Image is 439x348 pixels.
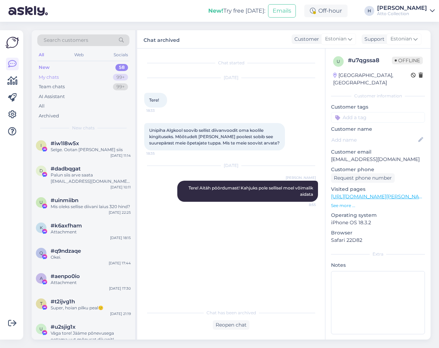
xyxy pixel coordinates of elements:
button: Emails [268,4,296,18]
span: Chat has been archived [206,310,256,316]
span: d [39,168,43,173]
span: #uinmiibn [51,197,78,204]
span: Search customers [44,37,88,44]
span: New chats [72,125,95,131]
span: u [337,59,340,64]
div: Chat started [144,60,318,66]
div: All [39,103,45,110]
div: Off-hour [304,5,348,17]
div: [DATE] 10:11 [110,185,131,190]
div: Customer [292,36,319,43]
div: [PERSON_NAME] [377,5,427,11]
span: [PERSON_NAME] [286,175,316,180]
span: #q9ndzaqe [51,248,81,254]
p: Customer phone [331,166,425,173]
div: Mis oleks sellise diivani laius 320 hind? [51,204,131,210]
div: [DATE] [144,75,318,81]
img: Askly Logo [6,36,19,49]
div: Extra [331,251,425,257]
div: Request phone number [331,173,395,183]
b: New! [208,7,223,14]
span: u [39,326,43,331]
span: q [39,250,43,256]
span: u [39,200,43,205]
span: Unipiha Algkool soovib sellist diivanvoodit oma koolile kingituseks. Mõõtudelt [PERSON_NAME] pool... [149,128,280,146]
div: Atto Collection [377,11,427,17]
div: 99+ [113,74,128,81]
p: iPhone OS 18.3.2 [331,219,425,226]
div: [DATE] 22:25 [109,210,131,215]
div: [DATE] 17:30 [109,286,131,291]
div: # u7qgssa8 [348,56,392,65]
div: [DATE] 17:44 [109,260,131,266]
span: #t2ijvg1h [51,298,75,305]
div: Palun siis arve saata [EMAIL_ADDRESS][DOMAIN_NAME] ja arvesaajaks Supelhai OÜ. [51,172,131,185]
p: Operating system [331,212,425,219]
label: Chat archived [144,34,180,44]
span: 8:55 [290,202,316,207]
div: Selge. Ootan [PERSON_NAME] siis [51,147,131,153]
div: My chats [39,74,59,81]
div: Reopen chat [213,320,249,330]
span: Tere! [149,97,159,103]
div: Väga tore! Jääme põnevusega ootama uut mõnusat diivanit! [51,330,131,343]
p: Customer name [331,125,425,133]
span: Estonian [390,35,412,43]
span: 18:33 [146,108,173,113]
span: #k6axfham [51,223,82,229]
div: Try free [DATE]: [208,7,265,15]
div: Team chats [39,83,65,90]
a: [PERSON_NAME]Atto Collection [377,5,435,17]
div: Attachment [51,279,131,286]
div: New [39,64,50,71]
div: 99+ [113,83,128,90]
p: Notes [331,262,425,269]
input: Add a tag [331,112,425,123]
span: #dadbqgat [51,166,81,172]
span: i [40,143,42,148]
div: H [364,6,374,16]
div: [DATE] 21:19 [110,311,131,316]
div: Customer information [331,93,425,99]
p: Visited pages [331,186,425,193]
div: 58 [115,64,128,71]
div: AI Assistant [39,93,65,100]
p: Customer tags [331,103,425,111]
div: [DATE] 11:14 [110,153,131,158]
span: Tere! Aitäh pöördumast! Kahjuks pole sellisel moel võimalik aidata [189,185,314,197]
span: t [40,301,43,306]
span: #u2sjig1x [51,324,76,330]
div: Attachment [51,229,131,235]
p: See more ... [331,202,425,209]
span: Offline [392,57,423,64]
div: Support [362,36,384,43]
p: Customer email [331,148,425,156]
div: Super, hoian pilku peal🙂 [51,305,131,311]
span: #iw1l8w5x [51,140,79,147]
div: Okei. [51,254,131,260]
div: All [37,50,45,59]
div: Archived [39,112,59,120]
span: a [40,276,43,281]
span: 18:35 [146,151,173,156]
div: [DATE] [144,162,318,169]
span: Estonian [325,35,346,43]
p: [EMAIL_ADDRESS][DOMAIN_NAME] [331,156,425,163]
p: Browser [331,229,425,237]
span: #aenpo0io [51,273,80,279]
input: Add name [331,136,417,144]
div: [GEOGRAPHIC_DATA], [GEOGRAPHIC_DATA] [333,72,411,86]
a: [URL][DOMAIN_NAME][PERSON_NAME] [331,193,428,200]
span: k [40,225,43,230]
div: [DATE] 18:15 [110,235,131,240]
p: Safari 22D82 [331,237,425,244]
div: Socials [112,50,129,59]
div: Web [73,50,85,59]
